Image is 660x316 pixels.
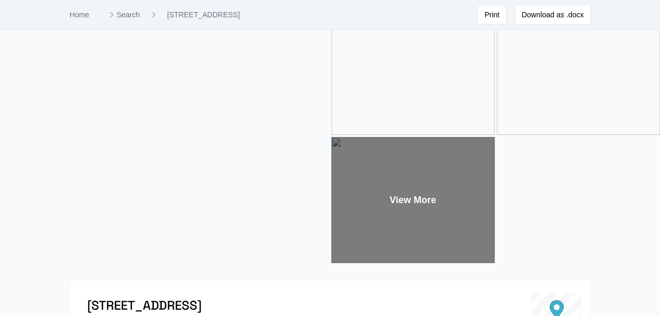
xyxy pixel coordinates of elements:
[331,137,495,264] div: View More
[515,5,590,25] button: Download as .docx
[497,8,660,135] img: a5255f5ae24c57b1c9da8d87333ab7e1.webp
[106,9,140,20] a: Search
[70,10,89,19] a: Home
[331,8,495,135] img: e21a311533b766bc8be41d911c360a3d.webp
[167,9,239,20] a: [STREET_ADDRESS]
[477,5,506,25] button: Print
[87,297,202,314] h1: [STREET_ADDRESS]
